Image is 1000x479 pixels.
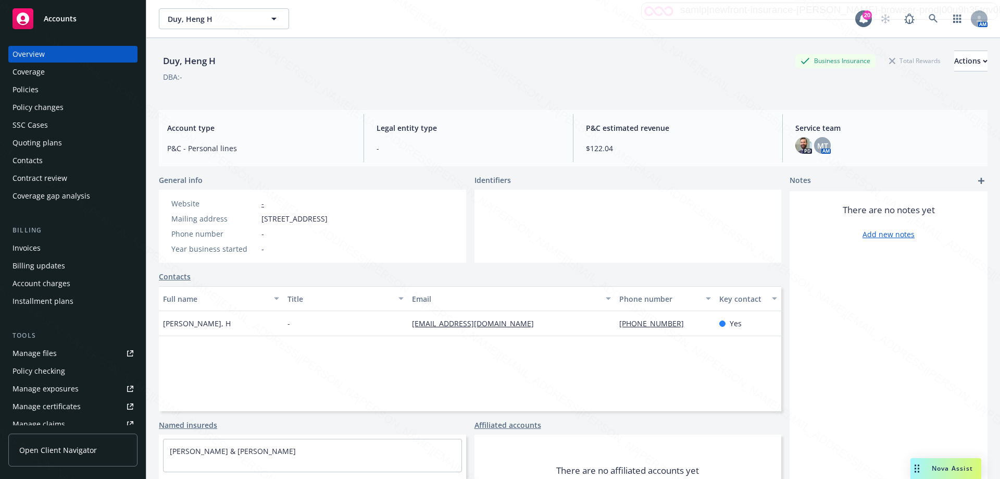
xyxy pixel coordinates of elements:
[932,464,973,473] span: Nova Assist
[8,293,137,310] a: Installment plans
[12,188,90,204] div: Coverage gap analysis
[261,243,264,254] span: -
[619,318,692,328] a: [PHONE_NUMBER]
[8,330,137,341] div: Tools
[171,228,257,239] div: Phone number
[8,225,137,236] div: Billing
[261,213,328,224] span: [STREET_ADDRESS]
[947,8,968,29] a: Switch app
[170,446,296,456] a: [PERSON_NAME] & [PERSON_NAME]
[556,464,699,477] span: There are no affiliated accounts yet
[167,143,351,154] span: P&C - Personal lines
[8,240,137,256] a: Invoices
[715,286,781,311] button: Key contact
[899,8,920,29] a: Report a Bug
[12,275,70,292] div: Account charges
[795,122,979,133] span: Service team
[377,143,560,154] span: -
[159,420,217,431] a: Named insureds
[163,71,182,82] div: DBA: -
[159,175,203,186] span: General info
[923,8,944,29] a: Search
[12,240,41,256] div: Invoices
[12,363,65,379] div: Policy checking
[12,170,67,187] div: Contract review
[163,293,268,304] div: Full name
[171,243,257,254] div: Year business started
[159,271,191,282] a: Contacts
[171,198,257,209] div: Website
[287,293,392,304] div: Title
[159,8,289,29] button: Duy, Heng H
[167,122,351,133] span: Account type
[12,64,45,80] div: Coverage
[795,137,812,154] img: photo
[8,99,137,116] a: Policy changes
[261,199,264,208] a: -
[261,228,264,239] span: -
[12,81,39,98] div: Policies
[863,10,872,20] div: 20
[8,380,137,397] a: Manage exposures
[159,54,220,68] div: Duy, Heng H
[159,286,283,311] button: Full name
[619,293,699,304] div: Phone number
[12,416,65,433] div: Manage claims
[19,445,97,456] span: Open Client Navigator
[8,170,137,187] a: Contract review
[719,293,766,304] div: Key contact
[287,318,290,329] span: -
[12,117,48,133] div: SSC Cases
[12,398,81,415] div: Manage certificates
[163,318,231,329] span: [PERSON_NAME], H
[8,416,137,433] a: Manage claims
[730,318,742,329] span: Yes
[8,46,137,63] a: Overview
[8,275,137,292] a: Account charges
[954,51,988,71] button: Actions
[863,229,915,240] a: Add new notes
[586,122,770,133] span: P&C estimated revenue
[910,458,981,479] button: Nova Assist
[910,458,923,479] div: Drag to move
[44,15,77,23] span: Accounts
[171,213,257,224] div: Mailing address
[283,286,408,311] button: Title
[790,175,811,187] span: Notes
[168,14,258,24] span: Duy, Heng H
[408,286,615,311] button: Email
[8,134,137,151] a: Quoting plans
[12,345,57,362] div: Manage files
[8,188,137,204] a: Coverage gap analysis
[12,293,73,310] div: Installment plans
[586,143,770,154] span: $122.04
[884,54,946,67] div: Total Rewards
[12,46,45,63] div: Overview
[12,380,79,397] div: Manage exposures
[615,286,715,311] button: Phone number
[843,204,935,216] span: There are no notes yet
[8,81,137,98] a: Policies
[795,54,876,67] div: Business Insurance
[377,122,560,133] span: Legal entity type
[8,117,137,133] a: SSC Cases
[474,175,511,186] span: Identifiers
[8,363,137,379] a: Policy checking
[12,152,43,169] div: Contacts
[8,152,137,169] a: Contacts
[8,4,137,33] a: Accounts
[8,257,137,274] a: Billing updates
[412,293,599,304] div: Email
[8,345,137,362] a: Manage files
[8,64,137,80] a: Coverage
[8,398,137,415] a: Manage certificates
[412,318,542,328] a: [EMAIL_ADDRESS][DOMAIN_NAME]
[12,99,64,116] div: Policy changes
[975,175,988,187] a: add
[12,134,62,151] div: Quoting plans
[12,257,65,274] div: Billing updates
[474,420,541,431] a: Affiliated accounts
[817,140,828,151] span: MT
